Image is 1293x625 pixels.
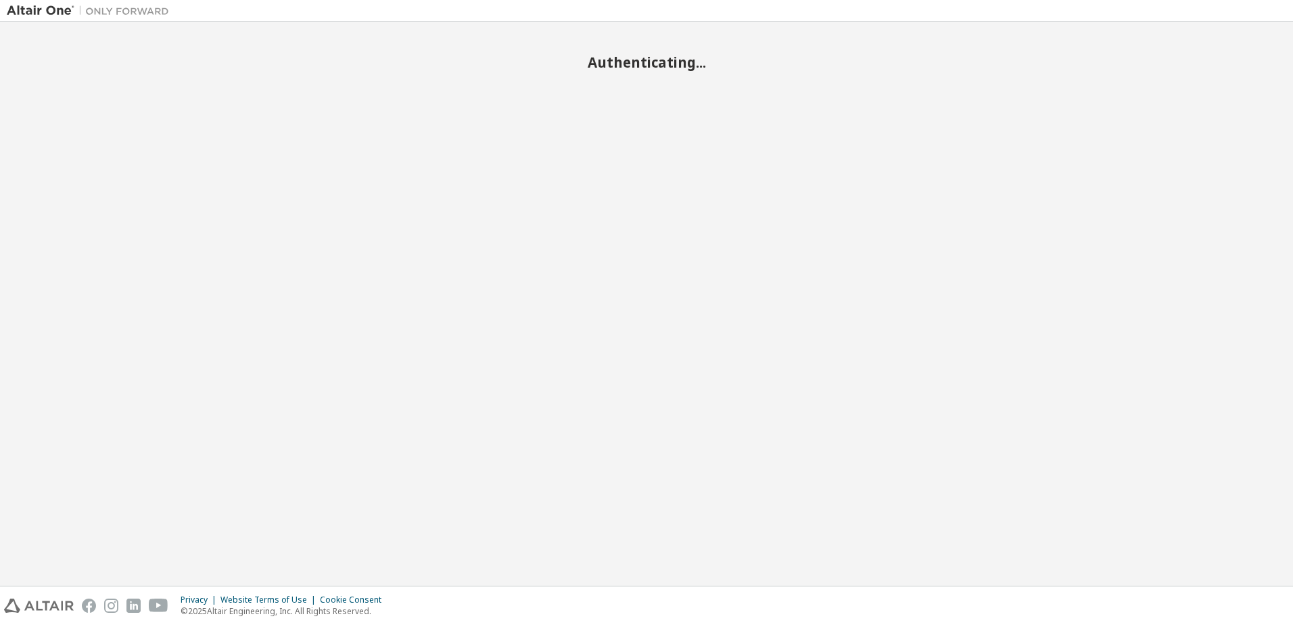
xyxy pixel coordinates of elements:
[104,599,118,613] img: instagram.svg
[4,599,74,613] img: altair_logo.svg
[126,599,141,613] img: linkedin.svg
[149,599,168,613] img: youtube.svg
[181,605,390,617] p: © 2025 Altair Engineering, Inc. All Rights Reserved.
[181,595,220,605] div: Privacy
[82,599,96,613] img: facebook.svg
[320,595,390,605] div: Cookie Consent
[7,4,176,18] img: Altair One
[7,53,1286,71] h2: Authenticating...
[220,595,320,605] div: Website Terms of Use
